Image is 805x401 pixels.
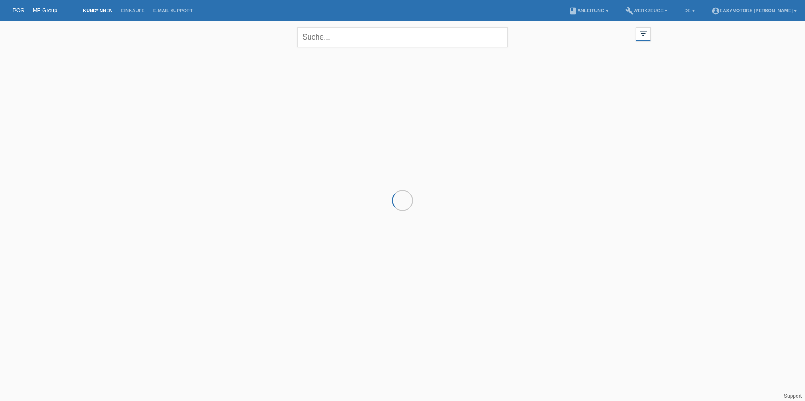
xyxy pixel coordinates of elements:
a: DE ▾ [680,8,698,13]
a: buildWerkzeuge ▾ [621,8,672,13]
i: account_circle [712,7,720,15]
a: E-Mail Support [149,8,197,13]
a: account_circleEasymotors [PERSON_NAME] ▾ [707,8,801,13]
a: Support [784,393,802,399]
input: Suche... [297,27,508,47]
a: Einkäufe [117,8,149,13]
i: filter_list [639,29,648,38]
i: build [625,7,634,15]
a: POS — MF Group [13,7,57,13]
i: book [569,7,577,15]
a: bookAnleitung ▾ [565,8,612,13]
a: Kund*innen [79,8,117,13]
